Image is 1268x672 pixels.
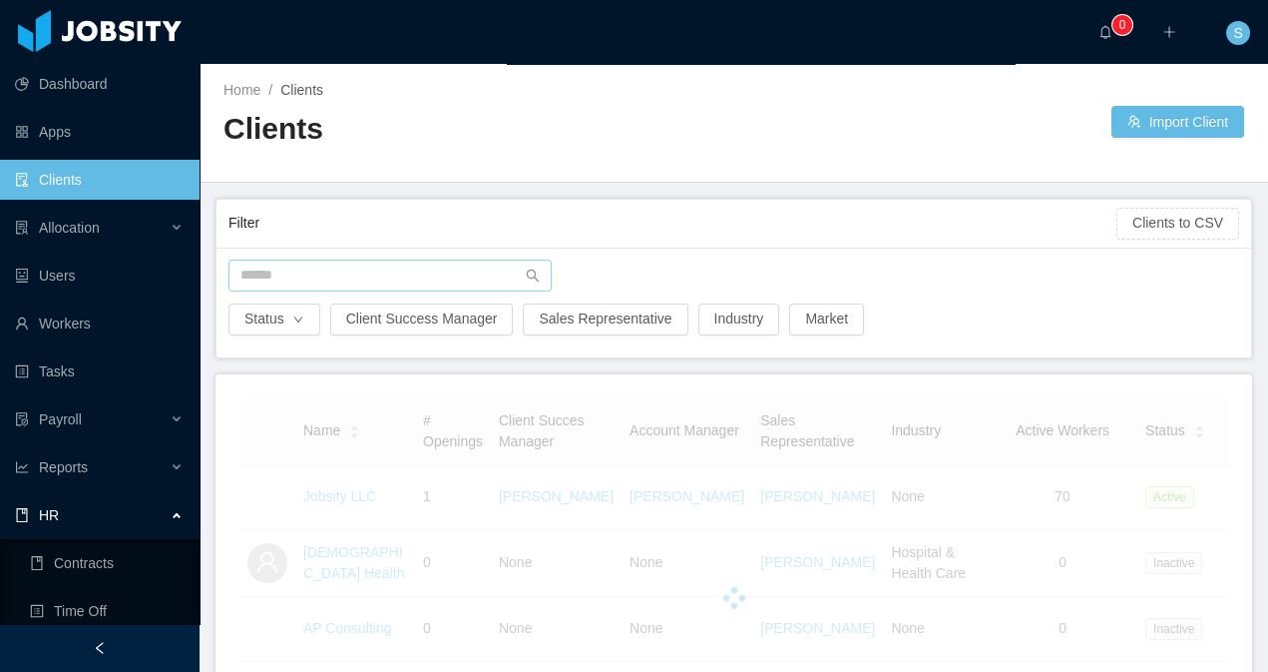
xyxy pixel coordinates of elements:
[698,304,780,336] button: Industry
[15,160,184,200] a: icon: auditClients
[526,269,540,283] i: icon: search
[1098,25,1112,39] i: icon: bell
[228,304,320,336] button: Statusicon: down
[15,412,29,426] i: icon: file-protect
[1162,25,1176,39] i: icon: plus
[280,82,323,98] span: Clients
[1116,208,1239,240] button: Clients to CSV
[15,351,184,391] a: icon: profileTasks
[39,220,100,236] span: Allocation
[223,82,260,98] a: Home
[39,459,88,475] span: Reports
[39,411,82,427] span: Payroll
[330,304,514,336] button: Client Success Manager
[15,508,29,522] i: icon: book
[15,221,29,235] i: icon: solution
[1111,106,1244,138] button: icon: usergroup-addImport Client
[15,460,29,474] i: icon: line-chart
[30,543,184,583] a: icon: bookContracts
[268,82,272,98] span: /
[228,205,1116,242] div: Filter
[1233,21,1242,45] span: S
[39,507,59,523] span: HR
[15,304,184,343] a: icon: userWorkers
[523,304,687,336] button: Sales Representative
[1112,15,1132,35] sup: 0
[30,591,184,631] a: icon: profileTime Off
[15,112,184,152] a: icon: appstoreApps
[15,256,184,296] a: icon: robotUsers
[789,304,864,336] button: Market
[223,109,734,150] h2: Clients
[15,64,184,104] a: icon: pie-chartDashboard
